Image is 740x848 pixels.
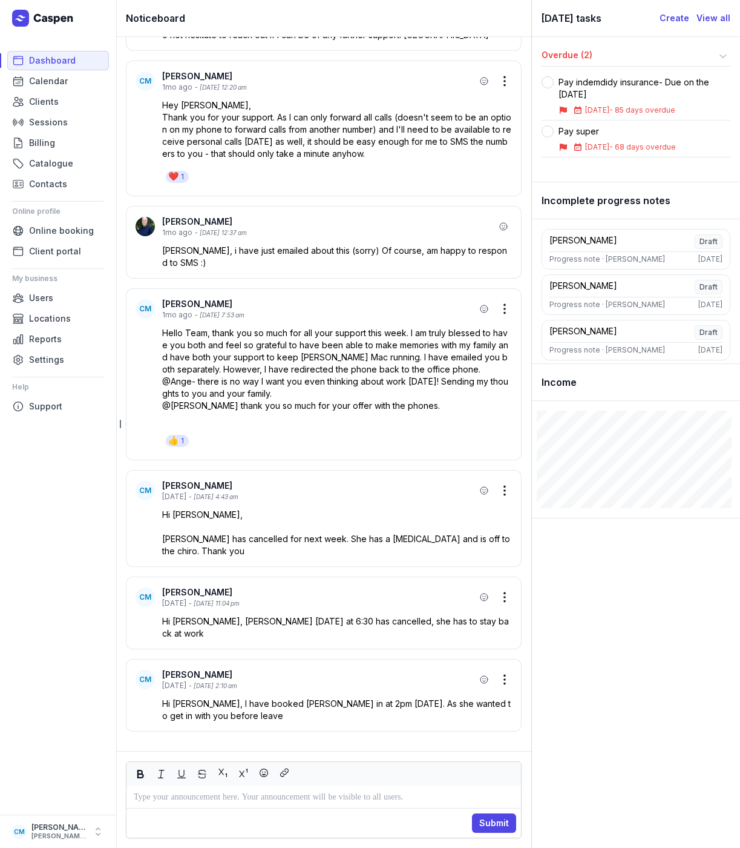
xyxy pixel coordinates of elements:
[542,10,660,27] div: [DATE] tasks
[189,681,237,691] div: - [DATE] 2:10 am
[162,492,186,502] div: [DATE]
[162,376,512,400] p: @Ange- there is no way I want you even thinking about work [DATE]! Sending my thoughts to you and...
[162,298,476,310] div: [PERSON_NAME]
[168,435,178,447] div: 👍
[139,486,151,495] span: CM
[695,280,722,294] span: Draft
[29,136,55,150] span: Billing
[698,345,722,355] div: [DATE]
[139,304,151,314] span: CM
[162,698,512,722] p: Hi [PERSON_NAME], I have booked [PERSON_NAME] in at 2pm [DATE]. As she wanted to get in with you ...
[162,245,512,269] p: [PERSON_NAME], i have just emailed about this (sorry) Of course, am happy to respond to SMS :)
[29,74,68,88] span: Calendar
[189,599,240,608] div: - [DATE] 11:04 pm
[162,509,512,521] p: Hi [PERSON_NAME],
[29,353,64,367] span: Settings
[162,669,476,681] div: [PERSON_NAME]
[139,675,151,684] span: CM
[479,816,509,830] span: Submit
[695,234,722,249] span: Draft
[549,280,617,294] div: [PERSON_NAME]
[549,254,665,264] div: Progress note · [PERSON_NAME]
[29,94,59,109] span: Clients
[29,291,53,305] span: Users
[698,254,722,264] div: [DATE]
[609,142,676,151] span: - 68 days overdue
[558,125,676,137] div: Pay super
[195,83,247,92] div: - [DATE] 12:20 am
[532,182,740,219] div: Incomplete progress notes
[585,142,609,151] span: [DATE]
[29,177,67,191] span: Contacts
[136,217,155,236] img: User profile image
[162,615,512,640] p: Hi [PERSON_NAME], [PERSON_NAME] [DATE] at 6:30 has cancelled, she has to stay back at work
[696,11,730,25] a: View all
[162,480,476,492] div: [PERSON_NAME]
[168,171,178,183] div: ❤️
[660,11,689,25] a: Create
[29,224,94,238] span: Online booking
[14,824,25,839] span: CM
[181,436,184,446] div: 1
[162,310,192,320] div: 1mo ago
[162,400,512,412] p: @[PERSON_NAME] thank you so much for your offer with the phones.
[549,300,665,310] div: Progress note · [PERSON_NAME]
[12,202,104,221] div: Online profile
[29,311,71,326] span: Locations
[162,598,186,608] div: [DATE]
[549,234,617,249] div: [PERSON_NAME]
[162,228,192,237] div: 1mo ago
[29,53,76,68] span: Dashboard
[31,832,87,841] div: [PERSON_NAME][EMAIL_ADDRESS][DOMAIN_NAME][PERSON_NAME]
[31,823,87,832] div: [PERSON_NAME]
[162,82,192,92] div: 1mo ago
[698,300,722,310] div: [DATE]
[12,377,104,397] div: Help
[181,172,184,182] div: 1
[472,813,516,833] button: Submit
[29,399,62,414] span: Support
[195,311,244,320] div: - [DATE] 7:53 am
[695,325,722,340] span: Draft
[542,274,730,315] a: [PERSON_NAME]DraftProgress note · [PERSON_NAME][DATE]
[29,115,68,130] span: Sessions
[162,586,476,598] div: [PERSON_NAME]
[162,99,512,160] p: Hey [PERSON_NAME], Thank you for your support. As I can only forward all calls (doesn't seem to b...
[558,76,730,101] div: Pay indemdidy insurance- Due on the [DATE]
[29,244,81,259] span: Client portal
[549,345,665,355] div: Progress note · [PERSON_NAME]
[29,332,62,346] span: Reports
[29,156,73,171] span: Catalogue
[585,105,609,114] span: [DATE]
[162,216,495,228] div: [PERSON_NAME]
[542,229,730,270] a: [PERSON_NAME]DraftProgress note · [PERSON_NAME][DATE]
[162,533,512,557] p: [PERSON_NAME] has cancelled for next week. She has a [MEDICAL_DATA] and is off to the chiro. Than...
[542,320,730,360] a: [PERSON_NAME]DraftProgress note · [PERSON_NAME][DATE]
[162,70,476,82] div: [PERSON_NAME]
[549,325,617,340] div: [PERSON_NAME]
[12,269,104,288] div: My business
[609,105,675,114] span: - 85 days overdue
[542,49,716,64] div: Overdue (2)
[532,364,740,401] div: Income
[139,76,151,86] span: CM
[139,592,151,602] span: CM
[162,681,186,691] div: [DATE]
[195,228,247,237] div: - [DATE] 12:37 am
[162,327,512,376] p: Hello Team, thank you so much for all your support this week. I am truly blessed to have you both...
[189,492,238,502] div: - [DATE] 4:43 am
